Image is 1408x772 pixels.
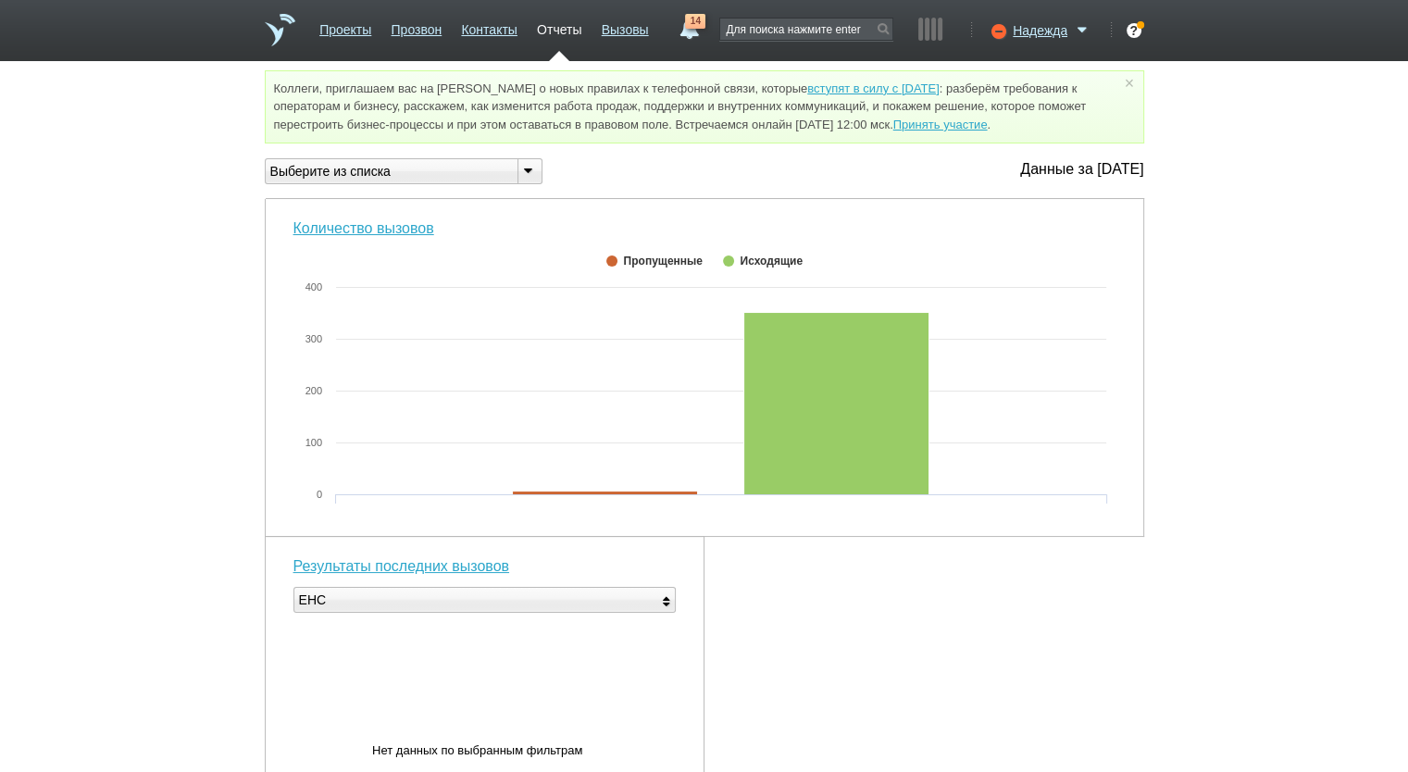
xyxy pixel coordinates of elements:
[316,489,321,500] tspan: 0
[305,333,321,344] tspan: 300
[299,588,327,613] div: ЕНС
[893,118,988,131] a: Принять участие
[293,220,434,236] a: Количество вызовов
[265,14,295,46] a: На главную
[602,13,649,40] a: Вызовы
[1013,21,1067,40] span: Надежда
[720,19,892,40] input: Для поиска нажмите enter
[741,255,803,268] span: Исходящие
[685,14,705,29] span: 14
[319,13,371,40] a: Проекты
[293,558,509,574] a: Результаты последних вызовов
[1127,23,1141,38] div: ?
[305,281,321,293] tspan: 400
[1020,158,1143,181] div: Данные за [DATE]
[265,70,1144,143] div: Коллеги, приглашаем вас на [PERSON_NAME] о новых правилах к телефонной связи, которые : разберём ...
[537,13,581,40] a: Отчеты
[1013,19,1092,38] a: Надежда
[807,81,940,95] a: вступят в силу с [DATE]
[372,743,582,757] tspan: Нет данных по выбранным фильтрам
[305,385,321,396] tspan: 200
[1120,79,1137,87] a: ×
[624,255,703,268] span: Пропущенные
[305,437,321,448] tspan: 100
[391,13,442,40] a: Прозвон
[461,13,517,40] a: Контакты
[266,162,503,181] div: Выберите из списка
[672,14,705,36] a: 14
